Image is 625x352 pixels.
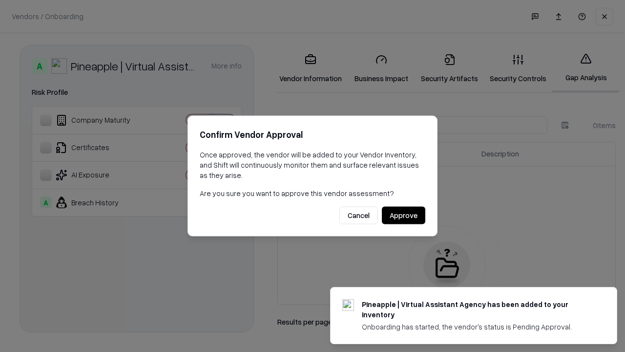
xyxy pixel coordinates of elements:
[362,299,593,320] div: Pineapple | Virtual Assistant Agency has been added to your inventory
[200,128,425,142] h2: Confirm Vendor Approval
[200,150,425,180] p: Once approved, the vendor will be added to your Vendor Inventory, and Shift will continuously mon...
[382,207,425,224] button: Approve
[339,207,378,224] button: Cancel
[342,299,354,311] img: trypineapple.com
[362,322,593,332] div: Onboarding has started, the vendor's status is Pending Approval.
[200,188,425,198] p: Are you sure you want to approve this vendor assessment?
